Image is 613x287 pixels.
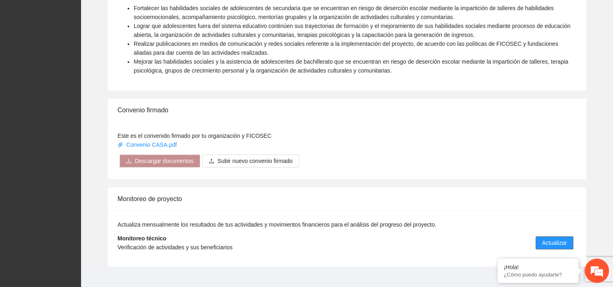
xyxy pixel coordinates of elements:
[117,141,178,148] a: Convenio CASA.pdf
[542,238,567,247] span: Actualizar
[120,154,200,167] button: downloadDescargar documentos
[117,142,123,148] span: paper-clip
[4,197,154,225] textarea: Escriba su mensaje y pulse “Intro”
[134,5,554,20] span: Fortalecer las habilidades sociales de adolescentes de secundaria que se encuentran en riesgo de ...
[117,133,271,139] span: Este es el convenido firmado por tu organización y FICOSEC
[133,4,152,24] div: Minimizar ventana de chat en vivo
[504,264,572,270] div: ¡Hola!
[202,158,299,164] span: uploadSubir nuevo convenio firmado
[536,236,573,249] button: Actualizar
[117,221,436,228] span: Actualiza mensualmente los resultados de tus actividades y movimientos financieros para el anális...
[134,41,558,56] span: Realizar publicaciones en medios de comunicación y redes sociales referente a la implementación d...
[117,99,577,122] div: Convenio firmado
[117,244,233,251] span: Verificación de actividades y sus beneficiarios
[126,158,132,165] span: download
[47,96,112,178] span: Estamos en línea.
[202,154,299,167] button: uploadSubir nuevo convenio firmado
[504,272,572,278] p: ¿Cómo puedo ayudarte?
[134,23,570,38] span: Lograr que adolescentes fuera del sistema educativo continúen sus trayectorias de formación y el ...
[117,187,577,210] div: Monitoreo de proyecto
[218,156,293,165] span: Subir nuevo convenio firmado
[117,235,167,242] strong: Monitoreo técnico
[135,156,194,165] span: Descargar documentos
[42,41,136,52] div: Chatee con nosotros ahora
[134,58,568,74] span: Mejorar las habilidades sociales y la asistencia de adolescentes de bachillerato que se encuentra...
[209,158,214,165] span: upload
